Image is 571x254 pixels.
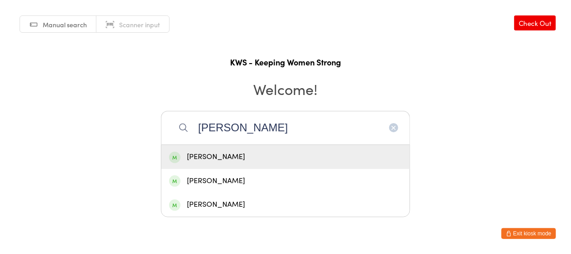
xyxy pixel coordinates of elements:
[119,20,160,29] span: Scanner input
[161,111,410,144] input: Search
[43,20,87,29] span: Manual search
[9,79,562,99] h2: Welcome!
[169,151,402,163] div: [PERSON_NAME]
[514,15,556,30] a: Check Out
[9,56,562,68] h1: KWS - Keeping Women Strong
[501,228,556,239] button: Exit kiosk mode
[169,199,402,211] div: [PERSON_NAME]
[169,175,402,187] div: [PERSON_NAME]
